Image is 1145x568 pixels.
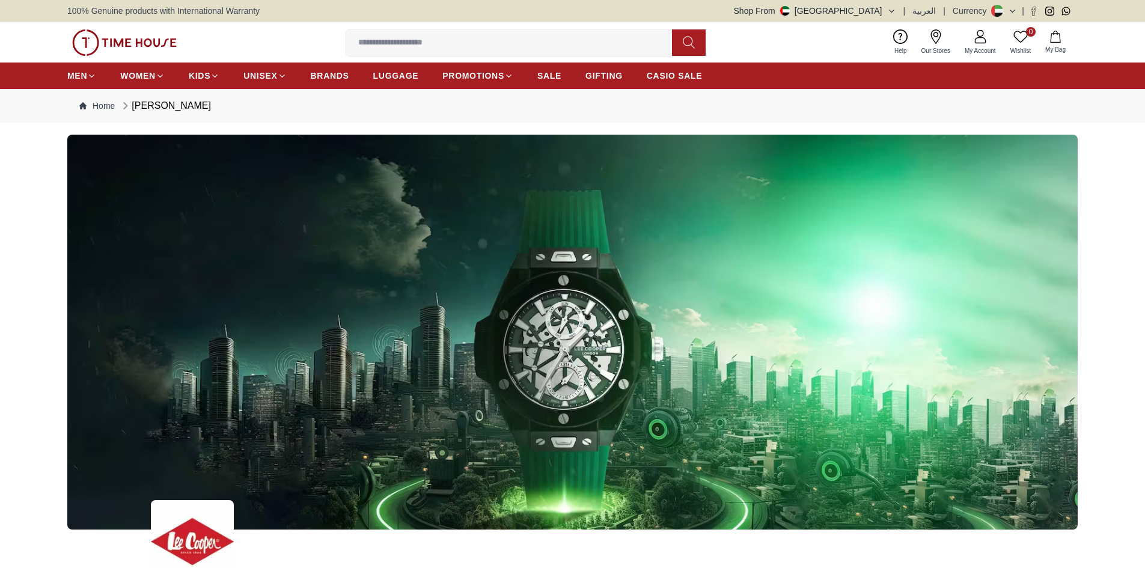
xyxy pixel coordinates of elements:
div: Currency [953,5,992,17]
span: My Account [960,46,1001,55]
a: GIFTING [585,65,623,87]
a: MEN [67,65,96,87]
span: | [943,5,945,17]
span: UNISEX [243,70,277,82]
button: My Bag [1038,28,1073,56]
span: Our Stores [917,46,955,55]
span: My Bag [1040,45,1070,54]
img: ... [67,135,1078,530]
a: Help [887,27,914,58]
span: CASIO SALE [647,70,703,82]
span: Help [890,46,912,55]
span: KIDS [189,70,210,82]
span: | [1022,5,1024,17]
a: SALE [537,65,561,87]
a: 0Wishlist [1003,27,1038,58]
span: 0 [1026,27,1036,37]
span: 100% Genuine products with International Warranty [67,5,260,17]
img: United Arab Emirates [780,6,790,16]
span: | [903,5,906,17]
a: LUGGAGE [373,65,419,87]
a: Whatsapp [1061,7,1070,16]
a: CASIO SALE [647,65,703,87]
span: GIFTING [585,70,623,82]
a: Facebook [1029,7,1038,16]
a: WOMEN [120,65,165,87]
a: Home [79,100,115,112]
button: Shop From[GEOGRAPHIC_DATA] [734,5,896,17]
div: [PERSON_NAME] [120,99,211,113]
a: KIDS [189,65,219,87]
img: ... [72,29,177,56]
a: UNISEX [243,65,286,87]
span: PROMOTIONS [442,70,504,82]
button: العربية [912,5,936,17]
a: Our Stores [914,27,957,58]
span: SALE [537,70,561,82]
a: Instagram [1045,7,1054,16]
a: BRANDS [311,65,349,87]
span: BRANDS [311,70,349,82]
span: Wishlist [1006,46,1036,55]
span: WOMEN [120,70,156,82]
a: PROMOTIONS [442,65,513,87]
nav: Breadcrumb [67,89,1078,123]
span: LUGGAGE [373,70,419,82]
span: MEN [67,70,87,82]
